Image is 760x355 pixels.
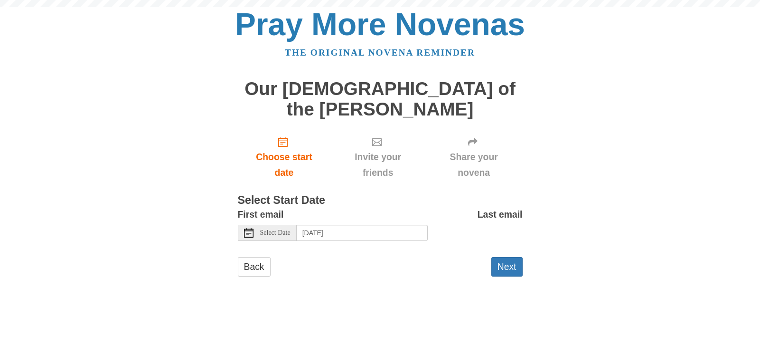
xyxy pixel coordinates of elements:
[340,149,415,181] span: Invite your friends
[238,207,284,222] label: First email
[425,129,523,185] div: Click "Next" to confirm your start date first.
[238,257,271,277] a: Back
[285,48,475,58] a: The original novena reminder
[238,194,523,207] h3: Select Start Date
[238,79,523,119] h1: Our [DEMOGRAPHIC_DATA] of the [PERSON_NAME]
[435,149,513,181] span: Share your novena
[260,230,291,236] span: Select Date
[330,129,425,185] div: Click "Next" to confirm your start date first.
[491,257,523,277] button: Next
[238,129,331,185] a: Choose start date
[235,7,525,42] a: Pray More Novenas
[478,207,523,222] label: Last email
[247,149,321,181] span: Choose start date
